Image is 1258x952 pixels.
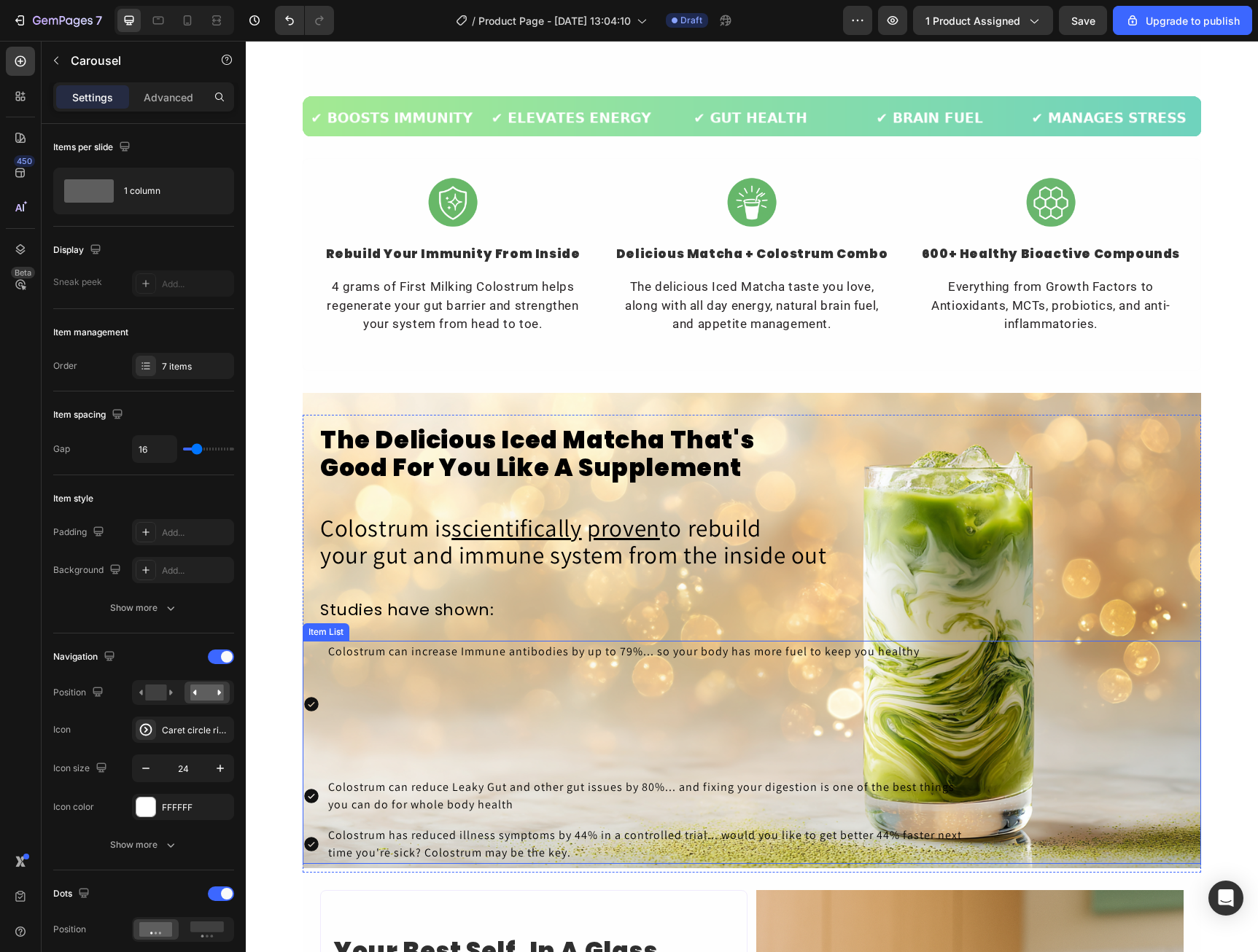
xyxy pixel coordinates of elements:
div: Dots [53,884,93,904]
span: Product Page - [DATE] 13:04:10 [478,13,631,28]
div: Order [53,359,77,372]
button: Upgrade to publish [1113,6,1252,35]
div: Gap [53,442,70,456]
div: Icon color [53,800,94,814]
button: 1 product assigned [913,6,1053,35]
button: 7 [6,6,109,35]
p: 600+ Healthy Bioactive Compounds [669,204,941,223]
u: scientifically [206,471,335,502]
iframe: Design area [246,41,1258,952]
div: Item spacing [53,405,126,425]
div: Background [53,561,124,580]
div: Item List [60,585,101,598]
span: 1 product assigned [925,13,1020,28]
div: 7 items [162,360,230,373]
div: Add... [162,526,230,539]
div: Upgrade to publish [1125,13,1240,28]
div: Position [53,683,106,703]
span: / [472,13,475,28]
p: Delicious Matcha + Colostrum Combo [370,204,642,223]
p: Carousel [71,52,195,69]
div: Padding [53,523,107,542]
button: Show more [53,595,234,621]
p: The delicious Iced Matcha taste you love, along with all day energy, natural brain fuel, and appe... [370,237,642,293]
h2: Colostrum is to rebuild your gut and immune system from the inside out [57,461,955,540]
span: Good For You Like A Supplement [74,410,496,444]
div: Show more [110,601,178,615]
p: Advanced [144,90,193,105]
img: [object Object] [776,133,834,191]
div: Add... [162,564,230,577]
button: Save [1059,6,1107,35]
div: Position [53,923,86,936]
h2: Your Best Self, In A Glass [87,891,489,930]
div: Item management [53,326,128,339]
span: Studies have shown: [74,558,248,580]
p: Everything from Growth Factors to Antioxidants, MCTs, probiotics, and anti-inflammatories. [669,237,941,293]
div: Items per slide [53,138,133,157]
div: Show more [110,838,178,852]
div: Open Intercom Messenger [1208,881,1243,916]
div: Icon size [53,759,110,779]
p: Settings [72,90,113,105]
u: proven [341,471,414,502]
div: Beta [11,267,35,278]
img: [object Object] [477,133,535,191]
button: Show more [53,832,234,858]
div: Icon [53,723,71,736]
div: Sneak peek [53,276,102,289]
div: 450 [14,155,35,167]
p: Colostrum has reduced illness symptoms by 44% in a controlled trial... would you like to get bett... [82,786,729,821]
span: The Delicious Iced Matcha That's [74,382,508,416]
div: Caret circle right bold [162,724,230,737]
div: Display [53,241,104,260]
p: Colostrum can reduce Leaky Gut and other gut issues by 80%... and fixing your digestion is one of... [82,738,729,773]
p: 7 [96,12,102,29]
div: 1 column [124,174,213,208]
div: Item style [53,492,93,505]
div: FFFFFF [162,801,230,814]
input: Auto [133,436,176,462]
p: Colostrum can increase Immune antibodies by up to 79%... so your body has more fuel to keep you h... [82,602,729,620]
div: Navigation [53,647,118,667]
div: Undo/Redo [275,6,334,35]
span: Draft [680,14,702,27]
span: Save [1071,15,1095,27]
